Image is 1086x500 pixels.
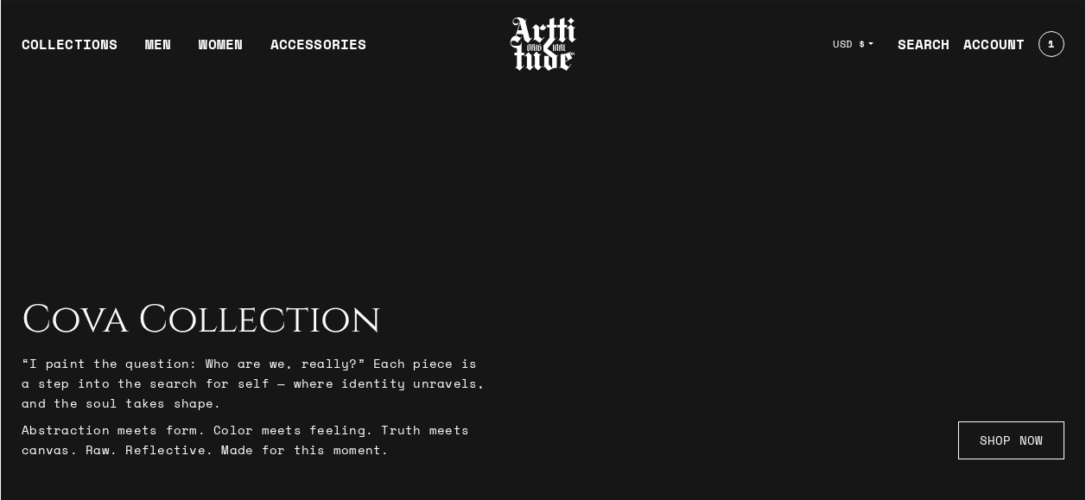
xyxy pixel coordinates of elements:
[833,37,866,51] span: USD $
[822,25,884,63] button: USD $
[145,34,171,68] a: MEN
[270,34,366,68] div: ACCESSORIES
[884,27,950,61] a: SEARCH
[949,27,1025,61] a: ACCOUNT
[8,34,380,68] ul: Main navigation
[22,34,117,68] div: COLLECTIONS
[22,298,488,343] h2: Cova Collection
[509,15,578,73] img: Arttitude
[22,420,488,459] p: Abstraction meets form. Color meets feeling. Truth meets canvas. Raw. Reflective. Made for this m...
[22,353,488,413] p: “I paint the question: Who are we, really?” Each piece is a step into the search for self — where...
[1025,24,1064,64] a: Open cart
[1048,39,1054,49] span: 1
[958,421,1064,459] a: SHOP NOW
[199,34,243,68] a: WOMEN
